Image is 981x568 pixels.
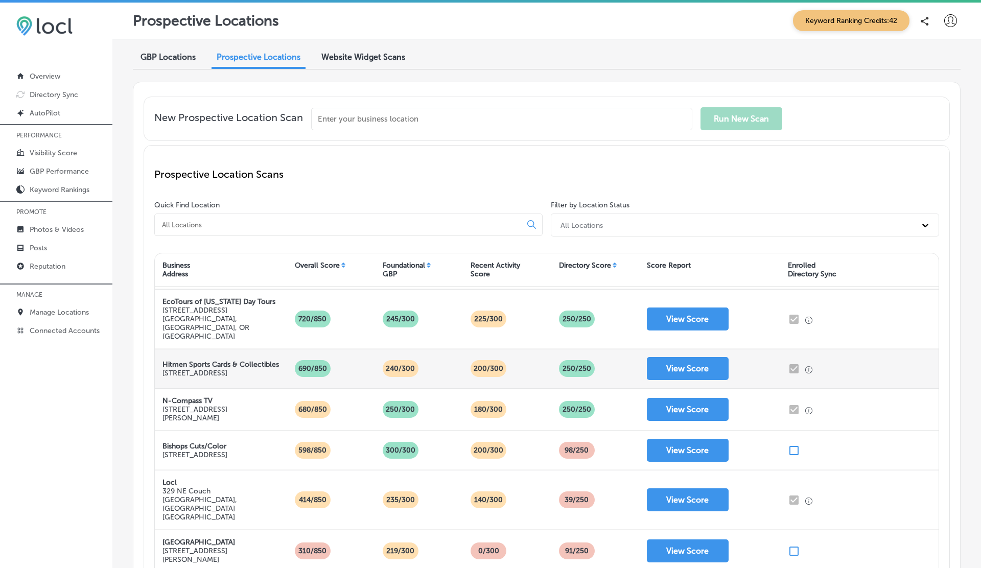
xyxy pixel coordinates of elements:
p: [STREET_ADDRESS][PERSON_NAME] [162,547,279,564]
p: Posts [30,244,47,252]
p: 300/300 [382,442,419,459]
p: Prospective Location Scans [154,168,939,180]
button: View Score [647,488,729,511]
p: 225/300 [470,311,507,327]
strong: [GEOGRAPHIC_DATA] [162,538,235,547]
p: 140/300 [470,491,507,508]
span: Website Widget Scans [321,52,405,62]
p: Reputation [30,262,65,271]
strong: Bishops Cuts/Color [162,442,226,451]
p: Directory Sync [30,90,78,99]
button: View Score [647,307,729,330]
p: 245/300 [382,311,419,327]
p: Manage Locations [30,308,89,317]
p: 690/850 [294,360,331,377]
p: 598/850 [294,442,331,459]
div: All Locations [560,221,603,229]
strong: EcoTours of [US_STATE] Day Tours [162,297,275,306]
p: Visibility Score [30,149,77,157]
p: 0/300 [474,542,503,559]
strong: N-Compass TV [162,396,213,405]
span: GBP Locations [141,52,196,62]
p: [STREET_ADDRESS] [GEOGRAPHIC_DATA], [GEOGRAPHIC_DATA], OR [GEOGRAPHIC_DATA] [162,306,279,341]
span: Prospective Locations [217,52,300,62]
div: Overall Score [295,261,340,270]
p: 680/850 [294,401,331,418]
strong: Locl [162,478,177,487]
p: Overview [30,72,60,81]
div: Enrolled Directory Sync [788,261,836,278]
p: 200/300 [470,360,507,377]
button: View Score [647,539,729,562]
p: 200/300 [470,442,507,459]
p: New Prospective Location Scan [154,111,303,130]
div: Score Report [647,261,691,270]
label: Quick Find Location [154,201,220,209]
p: AutoPilot [30,109,60,117]
p: Connected Accounts [30,326,100,335]
div: Foundational GBP [383,261,425,278]
label: Filter by Location Status [551,201,629,209]
button: View Score [647,357,729,380]
p: 180/300 [470,401,507,418]
p: 235/300 [382,491,419,508]
div: Recent Activity Score [471,261,520,278]
button: View Score [647,398,729,421]
p: Keyword Rankings [30,185,89,194]
p: [STREET_ADDRESS][PERSON_NAME] [162,405,279,422]
p: 310/850 [294,542,331,559]
p: Photos & Videos [30,225,84,234]
button: View Score [647,439,729,462]
img: 6efc1275baa40be7c98c3b36c6bfde44.png [16,16,73,36]
p: 91 /250 [561,542,593,559]
p: 250 /250 [558,401,595,418]
p: Prospective Locations [133,12,279,29]
input: All Locations [161,220,519,229]
strong: Hitmen Sports Cards & Collectibles [162,360,279,369]
input: Enter your business location [311,108,692,130]
p: 98 /250 [560,442,593,459]
p: 250 /250 [558,311,595,327]
p: 39 /250 [560,491,593,508]
p: 720/850 [294,311,331,327]
p: 329 NE Couch [GEOGRAPHIC_DATA], [GEOGRAPHIC_DATA] [GEOGRAPHIC_DATA] [162,487,279,522]
p: 250/300 [382,401,419,418]
p: 250 /250 [558,360,595,377]
div: Business Address [162,261,190,278]
p: [STREET_ADDRESS] [162,451,227,459]
p: [STREET_ADDRESS] [162,369,279,377]
p: 240/300 [382,360,419,377]
span: Keyword Ranking Credits: 42 [793,10,909,31]
p: 219/300 [382,542,418,559]
div: Directory Score [559,261,611,270]
button: Run New Scan [700,107,782,130]
p: 414/850 [295,491,331,508]
p: GBP Performance [30,167,89,176]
